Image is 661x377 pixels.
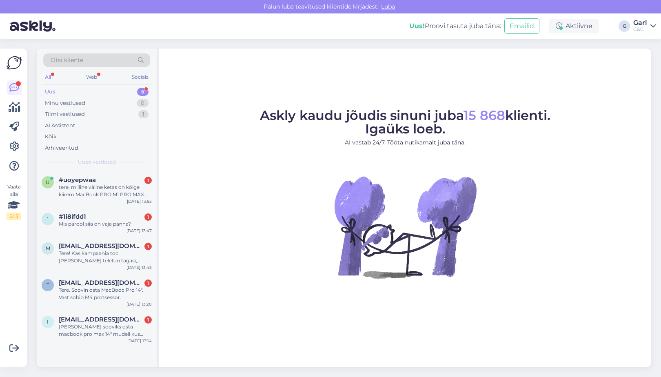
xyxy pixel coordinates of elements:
[332,153,479,300] img: No Chat active
[78,158,116,166] span: Uued vestlused
[59,279,144,286] span: tonu@kopupm.ee
[47,282,49,288] span: t
[47,216,49,222] span: 1
[59,176,96,184] span: #uoyepwaa
[59,323,152,338] div: [PERSON_NAME] sooviks osta macbook pro max 14" mudeli kus oleks 1TB SSD ja 128GB RAM -i. [PERSON_...
[45,88,55,96] div: Uus
[260,107,550,137] span: Askly kaudu jõudis sinuni juba klienti. Igaüks loeb.
[144,177,152,184] div: 1
[7,213,21,220] div: 2 / 3
[45,144,78,152] div: Arhiveeritud
[379,3,397,10] span: Luba
[45,110,85,118] div: Tiimi vestlused
[46,179,50,185] span: u
[59,213,86,220] span: #1i8ifdd1
[549,19,599,33] div: Aktiivne
[127,198,152,204] div: [DATE] 13:55
[144,279,152,287] div: 1
[633,20,656,33] a: GarlC&C
[47,319,49,325] span: i
[59,316,144,323] span: ints@me.com
[126,301,152,307] div: [DATE] 13:20
[84,72,99,82] div: Web
[45,133,57,141] div: Kõik
[260,138,550,147] p: AI vastab 24/7. Tööta nutikamalt juba täna.
[59,220,152,228] div: Mis parool siia on vaja panna?
[633,20,647,26] div: Garl
[59,286,152,301] div: Tere. Soovin osta MacBooc Pro 14". Vast sobib M4 protsessor.
[409,21,501,31] div: Proovi tasuta juba täna:
[59,242,144,250] span: murkelisabeth86@gmail.com
[59,184,152,198] div: tere, milline väline ketas on kõige kiirem MacBook PRO M1 PRO MAX arvutile?
[7,183,21,220] div: Vaata siia
[43,72,53,82] div: All
[137,99,149,107] div: 0
[127,338,152,344] div: [DATE] 13:14
[126,228,152,234] div: [DATE] 13:47
[137,88,149,96] div: 5
[130,72,150,82] div: Socials
[7,55,22,71] img: Askly Logo
[138,110,149,118] div: 1
[51,56,83,64] span: Otsi kliente
[633,26,647,33] div: C&C
[45,99,85,107] div: Minu vestlused
[45,122,75,130] div: AI Assistent
[46,245,50,251] span: m
[409,22,425,30] b: Uus!
[126,264,152,271] div: [DATE] 13:43
[619,20,630,32] div: G
[59,250,152,264] div: Tere! Kas kampaania too [PERSON_NAME] telefon tagasi, hindate seda ning + 100€ kehtib veel?
[144,213,152,221] div: 1
[144,316,152,324] div: 1
[464,107,505,123] span: 15 868
[144,243,152,250] div: 1
[504,18,539,34] button: Emailid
